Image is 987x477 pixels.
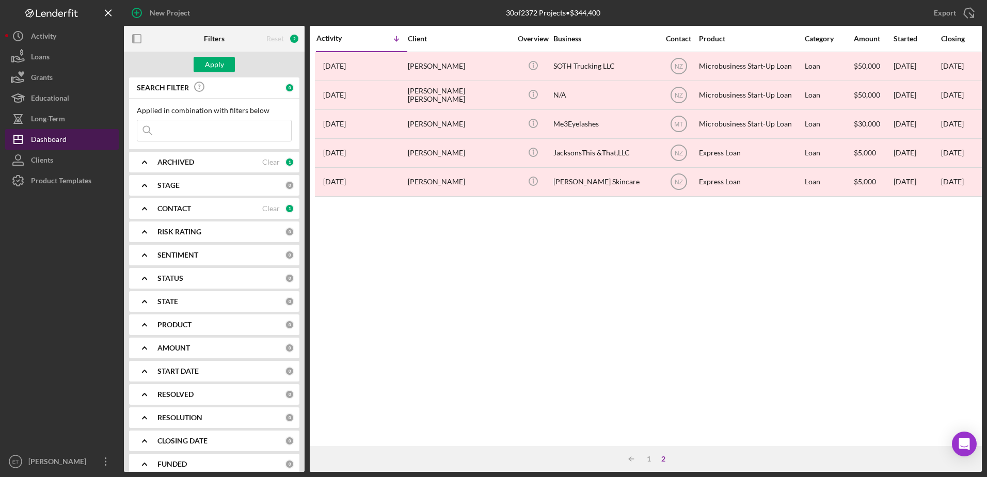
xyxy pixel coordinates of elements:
[285,181,294,190] div: 0
[285,297,294,306] div: 0
[408,35,511,43] div: Client
[699,35,802,43] div: Product
[31,170,91,194] div: Product Templates
[137,106,292,115] div: Applied in combination with filters below
[408,82,511,109] div: [PERSON_NAME] [PERSON_NAME]
[675,92,683,99] text: NZ
[941,119,964,128] time: [DATE]
[952,432,977,456] div: Open Intercom Messenger
[285,274,294,283] div: 0
[12,459,19,465] text: ET
[699,168,802,196] div: Express Loan
[553,110,657,138] div: Me3Eyelashes
[674,121,683,128] text: MT
[894,35,940,43] div: Started
[323,120,346,128] time: 2022-06-06 20:22
[157,204,191,213] b: CONTACT
[323,149,346,157] time: 2022-02-18 18:52
[157,297,178,306] b: STATE
[408,110,511,138] div: [PERSON_NAME]
[5,451,119,472] button: ET[PERSON_NAME]
[894,53,940,80] div: [DATE]
[805,53,853,80] div: Loan
[157,460,187,468] b: FUNDED
[941,90,964,99] time: [DATE]
[675,179,683,186] text: NZ
[31,46,50,70] div: Loans
[285,227,294,236] div: 0
[285,83,294,92] div: 0
[285,367,294,376] div: 0
[137,84,189,92] b: SEARCH FILTER
[31,150,53,173] div: Clients
[323,91,346,99] time: 2022-11-15 17:17
[941,177,964,186] time: [DATE]
[31,67,53,90] div: Grants
[5,150,119,170] button: Clients
[924,3,982,23] button: Export
[805,139,853,167] div: Loan
[854,53,893,80] div: $50,000
[323,62,346,70] time: 2023-02-13 02:21
[5,46,119,67] button: Loans
[285,413,294,422] div: 0
[699,53,802,80] div: Microbusiness Start-Up Loan
[266,35,284,43] div: Reset
[5,129,119,150] button: Dashboard
[553,35,657,43] div: Business
[157,344,190,352] b: AMOUNT
[699,139,802,167] div: Express Loan
[285,157,294,167] div: 1
[408,139,511,167] div: [PERSON_NAME]
[285,436,294,446] div: 0
[854,139,893,167] div: $5,000
[157,390,194,399] b: RESOLVED
[204,35,225,43] b: Filters
[675,150,683,157] text: NZ
[506,9,600,17] div: 30 of 2372 Projects • $344,400
[854,110,893,138] div: $30,000
[285,320,294,329] div: 0
[553,53,657,80] div: SOTH Trucking LLC
[894,82,940,109] div: [DATE]
[157,158,194,166] b: ARCHIVED
[5,26,119,46] button: Activity
[642,455,656,463] div: 1
[157,274,183,282] b: STATUS
[894,139,940,167] div: [DATE]
[5,67,119,88] button: Grants
[31,129,67,152] div: Dashboard
[408,168,511,196] div: [PERSON_NAME]
[5,88,119,108] a: Educational
[5,170,119,191] button: Product Templates
[408,53,511,80] div: [PERSON_NAME]
[854,82,893,109] div: $50,000
[285,204,294,213] div: 1
[285,390,294,399] div: 0
[194,57,235,72] button: Apply
[262,158,280,166] div: Clear
[894,110,940,138] div: [DATE]
[31,108,65,132] div: Long-Term
[124,3,200,23] button: New Project
[699,82,802,109] div: Microbusiness Start-Up Loan
[157,181,180,189] b: STAGE
[323,178,346,186] time: 2022-02-09 14:17
[150,3,190,23] div: New Project
[854,35,893,43] div: Amount
[699,110,802,138] div: Microbusiness Start-Up Loan
[656,455,671,463] div: 2
[934,3,956,23] div: Export
[675,63,683,70] text: NZ
[805,110,853,138] div: Loan
[805,82,853,109] div: Loan
[5,108,119,129] button: Long-Term
[316,34,362,42] div: Activity
[26,451,93,474] div: [PERSON_NAME]
[157,228,201,236] b: RISK RATING
[941,148,964,157] time: [DATE]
